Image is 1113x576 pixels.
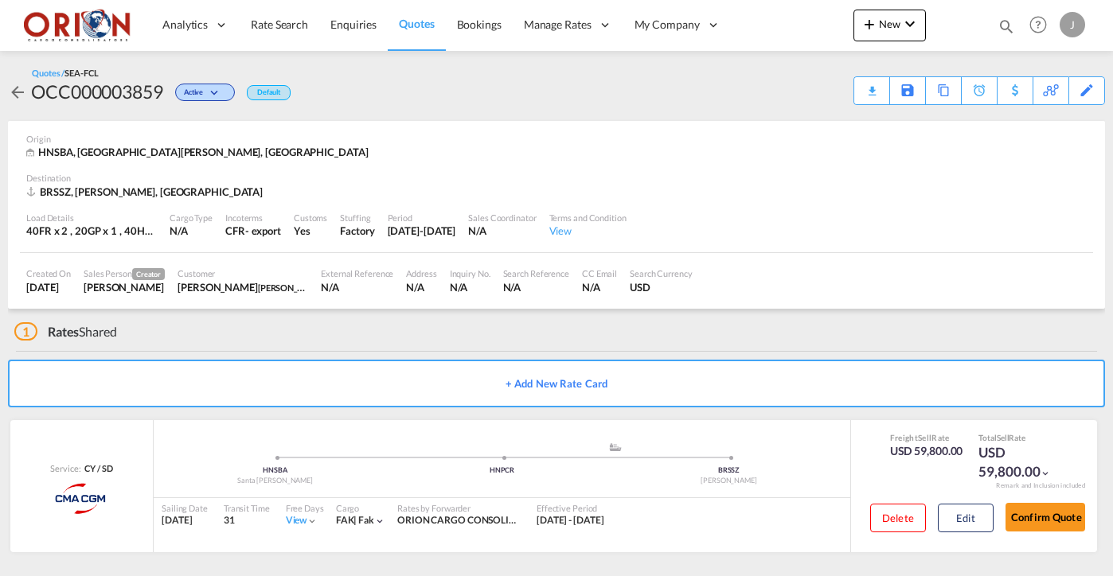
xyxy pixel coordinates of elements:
[900,14,920,33] md-icon: icon-chevron-down
[890,432,963,443] div: Freight Rate
[397,502,521,514] div: Rates by Forwarder
[406,280,436,294] div: N/A
[1040,468,1051,479] md-icon: icon-chevron-down
[397,514,608,526] span: ORION CARGO CONSOLIDATORS S. R. L. DE C. V.
[84,267,165,280] div: Sales Person
[8,83,27,102] md-icon: icon-arrow-left
[321,267,393,279] div: External Reference
[984,481,1097,490] div: Remark and Inclusion included
[251,18,308,31] span: Rate Search
[294,212,327,224] div: Customs
[162,514,208,527] div: [DATE]
[374,516,385,527] md-icon: icon-chevron-down
[26,145,372,160] div: HNSBA, Santa Barbara, Asia Pacific
[26,224,157,238] div: 40FR x 2 , 20GP x 1 , 40HC x 1
[162,17,208,33] span: Analytics
[406,267,436,279] div: Address
[294,224,327,238] div: Yes
[286,502,324,514] div: Free Days
[26,185,267,199] div: BRSSZ, Santos, Americas
[207,89,226,98] md-icon: icon-chevron-down
[26,267,71,279] div: Created On
[184,88,207,103] span: Active
[1060,12,1085,37] div: J
[132,268,165,280] span: Creator
[170,224,213,238] div: N/A
[84,280,165,294] div: Juan Lardizabal
[635,17,700,33] span: My Company
[162,476,389,486] div: Santa [PERSON_NAME]
[860,18,920,30] span: New
[353,514,357,526] span: |
[397,514,521,527] div: ORION CARGO CONSOLIDATORS S. R. L. DE C. V.
[286,514,318,527] div: Viewicon-chevron-down
[258,281,325,294] span: [PERSON_NAME]
[80,462,112,474] div: CY / SD
[615,465,842,476] div: BRSSZ
[890,443,963,459] div: USD 59,800.00
[175,84,235,101] div: Change Status Here
[224,514,270,527] div: 31
[853,10,926,41] button: icon-plus 400-fgNewicon-chevron-down
[457,18,502,31] span: Bookings
[582,280,617,294] div: N/A
[537,514,604,526] span: [DATE] - [DATE]
[549,212,627,224] div: Terms and Condition
[8,79,31,104] div: icon-arrow-left
[388,212,456,224] div: Period
[340,212,374,224] div: Stuffing
[247,85,291,100] div: Default
[582,267,617,279] div: CC Email
[336,514,359,526] span: FAK
[26,212,157,224] div: Load Details
[1006,503,1085,531] button: Confirm Quote
[178,267,308,279] div: Customer
[630,280,693,294] div: USD
[862,77,881,91] div: Quote PDF is not available at this time
[938,504,994,532] button: Edit
[537,502,604,514] div: Effective Period
[50,462,80,474] span: Service:
[870,504,926,532] button: Delete
[224,502,270,514] div: Transit Time
[998,18,1015,35] md-icon: icon-magnify
[26,133,1087,145] div: Origin
[998,18,1015,41] div: icon-magnify
[340,224,374,238] div: Factory Stuffing
[178,280,308,294] div: Vinicius Matos
[38,146,368,158] span: HNSBA, [GEOGRAPHIC_DATA][PERSON_NAME], [GEOGRAPHIC_DATA]
[468,224,536,238] div: N/A
[41,479,122,519] img: CMA CGM
[26,280,71,294] div: 30 Jul 2025
[399,17,434,30] span: Quotes
[64,68,98,78] span: SEA-FCL
[162,465,389,476] div: HNSBA
[162,502,208,514] div: Sailing Date
[225,212,281,224] div: Incoterms
[978,443,1058,481] div: USD 59,800.00
[890,77,925,104] div: Save As Template
[48,324,80,339] span: Rates
[389,465,615,476] div: HNPCR
[503,267,569,279] div: Search Reference
[14,322,37,341] span: 1
[336,514,374,527] div: fak
[524,17,592,33] span: Manage Rates
[336,502,385,514] div: Cargo
[225,224,245,238] div: CFR
[26,172,1087,184] div: Destination
[24,7,131,43] img: 2c36fa60c4e911ed9fceb5e2556746cc.JPG
[330,18,377,31] span: Enquiries
[32,67,99,79] div: Quotes /SEA-FCL
[450,267,490,279] div: Inquiry No.
[450,280,490,294] div: N/A
[163,79,239,104] div: Change Status Here
[549,224,627,238] div: View
[31,79,163,104] div: OCC000003859
[918,433,931,442] span: Sell
[14,323,117,341] div: Shared
[170,212,213,224] div: Cargo Type
[615,476,842,486] div: [PERSON_NAME]
[307,516,318,527] md-icon: icon-chevron-down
